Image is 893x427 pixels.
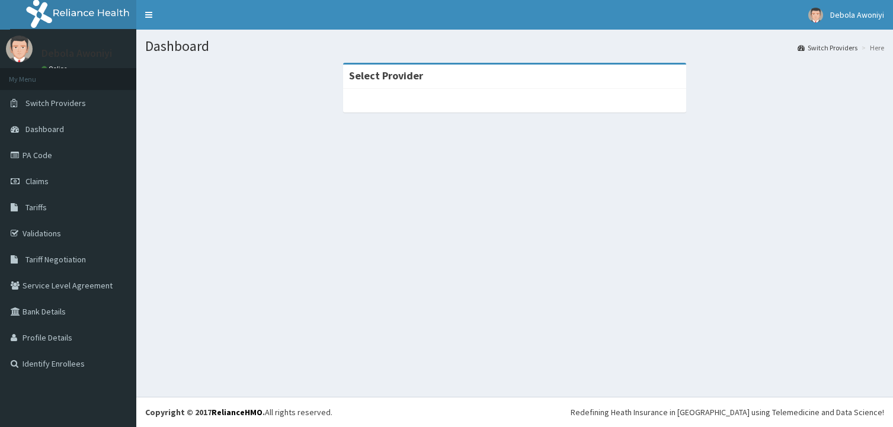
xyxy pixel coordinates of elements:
[41,65,70,73] a: Online
[349,69,423,82] strong: Select Provider
[25,176,49,187] span: Claims
[798,43,857,53] a: Switch Providers
[41,48,112,59] p: Debola Awoniyi
[859,43,884,53] li: Here
[145,407,265,418] strong: Copyright © 2017 .
[145,38,884,54] h1: Dashboard
[25,98,86,108] span: Switch Providers
[25,202,47,213] span: Tariffs
[25,254,86,265] span: Tariff Negotiation
[25,124,64,134] span: Dashboard
[6,36,33,62] img: User Image
[830,9,884,20] span: Debola Awoniyi
[212,407,263,418] a: RelianceHMO
[808,8,823,23] img: User Image
[136,397,893,427] footer: All rights reserved.
[571,406,884,418] div: Redefining Heath Insurance in [GEOGRAPHIC_DATA] using Telemedicine and Data Science!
